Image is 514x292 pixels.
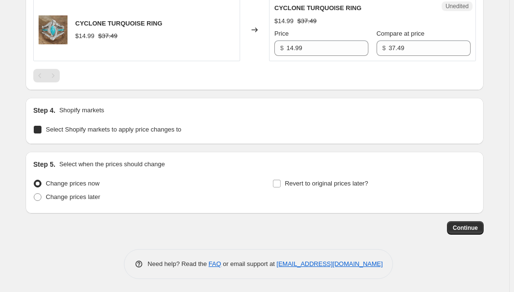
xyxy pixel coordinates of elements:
span: Select Shopify markets to apply price changes to [46,126,181,133]
strike: $37.49 [298,16,317,26]
a: FAQ [209,260,221,267]
span: Price [274,30,289,37]
span: Need help? Read the [148,260,209,267]
img: 3_c5d35754-bfff-4c53-9598-c9e8f99982ef_80x.png [39,15,68,44]
span: $ [382,44,386,52]
div: $14.99 [75,31,95,41]
span: CYCLONE TURQUOISE RING [274,4,362,12]
nav: Pagination [33,69,60,82]
p: Shopify markets [59,106,104,115]
button: Continue [447,221,484,235]
strike: $37.49 [98,31,118,41]
h2: Step 5. [33,159,55,169]
span: Change prices later [46,193,100,200]
p: Select when the prices should change [59,159,165,169]
span: Compare at price [377,30,425,37]
span: $ [280,44,284,52]
span: Change prices now [46,180,99,187]
span: Revert to original prices later? [285,180,368,187]
span: Unedited [446,2,469,10]
span: or email support at [221,260,277,267]
span: Continue [453,224,478,232]
span: CYCLONE TURQUOISE RING [75,20,162,27]
div: $14.99 [274,16,294,26]
h2: Step 4. [33,106,55,115]
a: [EMAIL_ADDRESS][DOMAIN_NAME] [277,260,383,267]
